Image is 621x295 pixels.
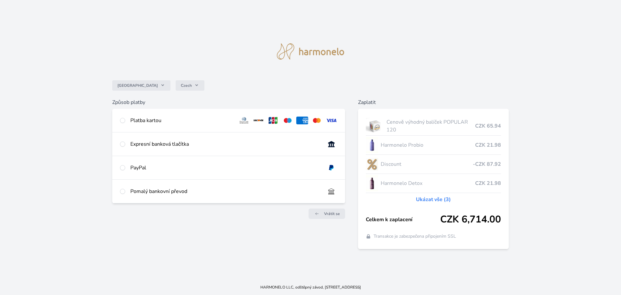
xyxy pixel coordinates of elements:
[366,216,441,223] span: Celkem k zaplacení
[381,179,475,187] span: Harmonelo Detox
[267,117,279,124] img: jcb.svg
[130,117,233,124] div: Platba kartou
[253,117,265,124] img: discover.svg
[309,209,345,219] a: Vrátit se
[130,140,320,148] div: Expresní banková tlačítka
[176,80,204,91] button: Czech
[112,80,170,91] button: [GEOGRAPHIC_DATA]
[381,160,473,168] span: Discount
[325,187,337,195] img: bankTransfer_IBAN.svg
[311,117,323,124] img: mc.svg
[381,141,475,149] span: Harmonelo Probio
[112,98,345,106] h6: Způsob platby
[387,118,475,134] span: Cenově výhodný balíček POPULAR 120
[475,179,501,187] span: CZK 21.98
[282,117,294,124] img: maestro.svg
[473,160,501,168] span: -CZK 87.92
[325,164,337,172] img: paypal.svg
[117,83,158,88] span: [GEOGRAPHIC_DATA]
[130,164,320,172] div: PayPal
[181,83,192,88] span: Czech
[366,156,378,172] img: discount-lo.png
[238,117,250,124] img: diners.svg
[325,117,337,124] img: visa.svg
[366,175,378,191] img: DETOX_se_stinem_x-lo.jpg
[374,233,456,240] span: Transakce je zabezpečena připojením SSL
[325,140,337,148] img: onlineBanking_CZ.svg
[296,117,308,124] img: amex.svg
[277,43,344,60] img: logo.svg
[416,196,451,203] a: Ukázat vše (3)
[440,214,501,225] span: CZK 6,714.00
[366,118,384,134] img: popular.jpg
[324,211,340,216] span: Vrátit se
[366,137,378,153] img: CLEAN_PROBIO_se_stinem_x-lo.jpg
[130,187,320,195] div: Pomalý bankovní převod
[475,141,501,149] span: CZK 21.98
[358,98,509,106] h6: Zaplatit
[475,122,501,130] span: CZK 65.94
